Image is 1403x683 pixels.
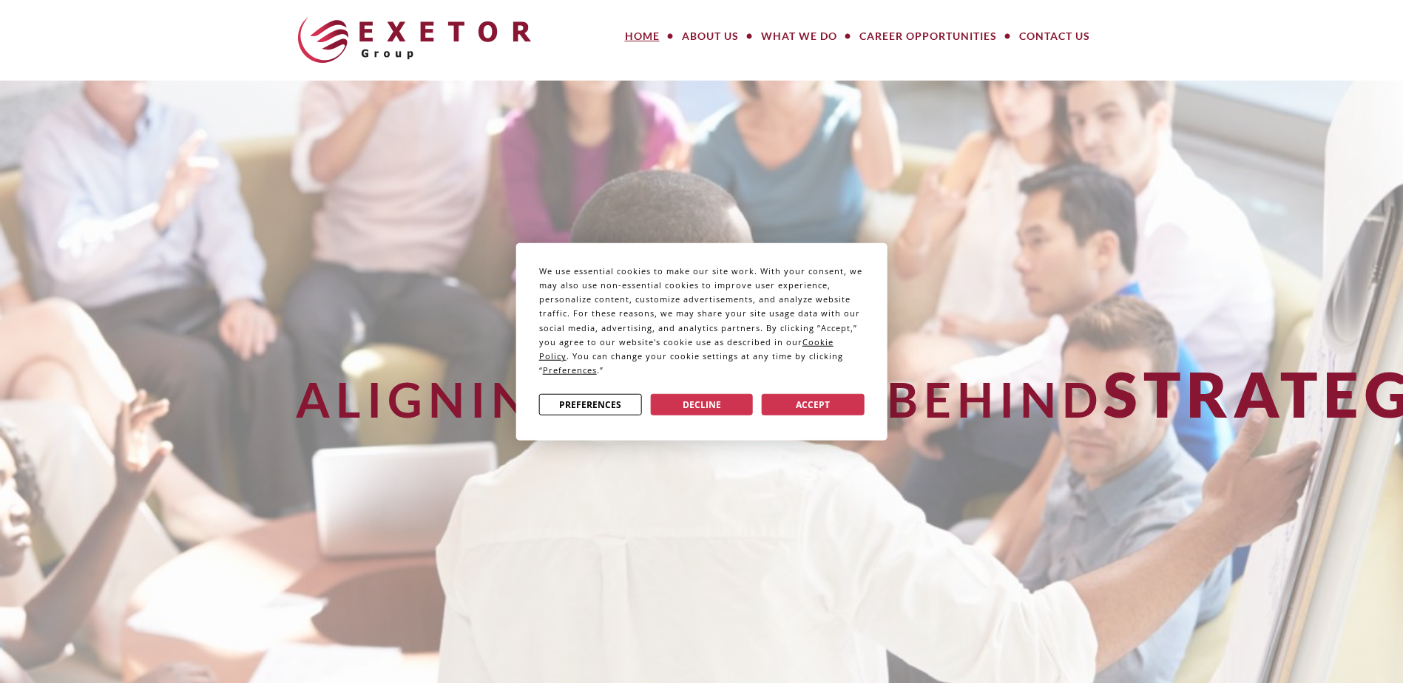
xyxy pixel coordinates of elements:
button: Decline [650,394,753,415]
div: We use essential cookies to make our site work. With your consent, we may also use non-essential ... [539,263,865,377]
button: Preferences [539,394,642,415]
span: Preferences [543,364,597,376]
button: Accept [762,394,865,415]
div: Cookie Consent Prompt [515,243,888,441]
